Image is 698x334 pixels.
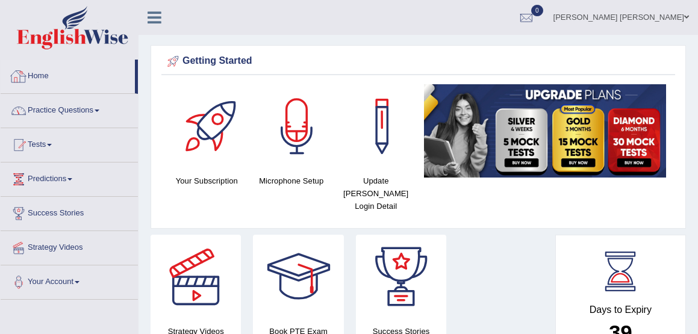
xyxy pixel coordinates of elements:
[1,128,138,158] a: Tests
[340,175,412,212] h4: Update [PERSON_NAME] Login Detail
[255,175,327,187] h4: Microphone Setup
[1,94,138,124] a: Practice Questions
[531,5,543,16] span: 0
[1,162,138,193] a: Predictions
[424,84,666,178] img: small5.jpg
[1,265,138,295] a: Your Account
[170,175,243,187] h4: Your Subscription
[1,197,138,227] a: Success Stories
[569,305,672,315] h4: Days to Expiry
[164,52,672,70] div: Getting Started
[1,231,138,261] a: Strategy Videos
[1,60,135,90] a: Home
